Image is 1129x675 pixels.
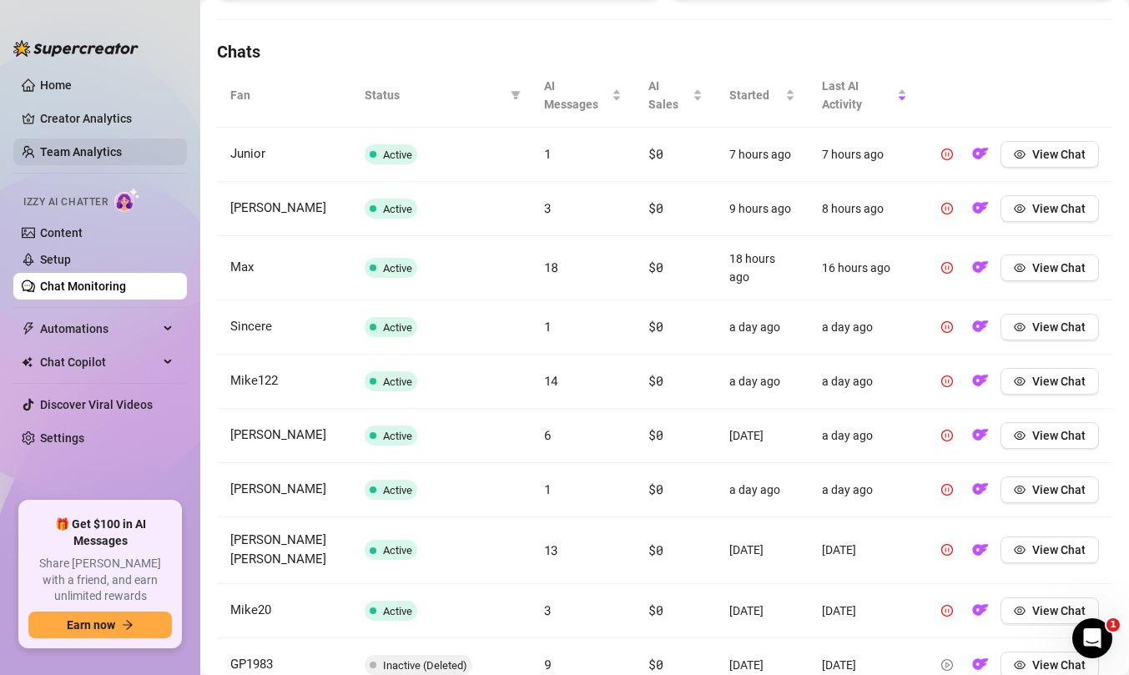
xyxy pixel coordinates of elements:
[972,318,989,335] img: OF
[1032,658,1086,672] span: View Chat
[809,409,920,463] td: a day ago
[1072,618,1112,658] iframe: Intercom live chat
[648,259,663,275] span: $0
[383,544,412,557] span: Active
[716,63,809,128] th: Started
[1032,375,1086,388] span: View Chat
[1000,476,1099,503] button: View Chat
[809,182,920,236] td: 8 hours ago
[972,145,989,162] img: OF
[941,321,953,333] span: pause-circle
[716,355,809,409] td: a day ago
[230,532,326,567] span: [PERSON_NAME] [PERSON_NAME]
[967,264,994,278] a: OF
[28,556,172,605] span: Share [PERSON_NAME] with a friend, and earn unlimited rewards
[1032,148,1086,161] span: View Chat
[972,259,989,275] img: OF
[1000,368,1099,395] button: View Chat
[941,203,953,214] span: pause-circle
[1014,203,1026,214] span: eye
[1000,597,1099,624] button: View Chat
[40,315,159,342] span: Automations
[941,375,953,387] span: pause-circle
[972,602,989,618] img: OF
[716,128,809,182] td: 7 hours ago
[716,517,809,584] td: [DATE]
[544,145,552,162] span: 1
[230,481,326,496] span: [PERSON_NAME]
[544,77,609,113] span: AI Messages
[22,356,33,368] img: Chat Copilot
[967,368,994,395] button: OF
[967,422,994,449] button: OF
[230,200,326,215] span: [PERSON_NAME]
[1032,320,1086,334] span: View Chat
[1032,483,1086,496] span: View Chat
[809,128,920,182] td: 7 hours ago
[1014,659,1026,671] span: eye
[941,544,953,556] span: pause-circle
[217,63,351,128] th: Fan
[941,430,953,441] span: pause-circle
[967,254,994,281] button: OF
[1014,605,1026,617] span: eye
[544,259,558,275] span: 18
[1014,484,1026,496] span: eye
[1000,141,1099,168] button: View Chat
[544,372,558,389] span: 14
[1032,543,1086,557] span: View Chat
[648,481,663,497] span: $0
[230,602,271,617] span: Mike20
[544,481,552,497] span: 1
[544,318,552,335] span: 1
[967,536,994,563] button: OF
[1014,430,1026,441] span: eye
[809,236,920,300] td: 16 hours ago
[648,542,663,558] span: $0
[967,432,994,446] a: OF
[822,77,894,113] span: Last AI Activity
[67,618,115,632] span: Earn now
[40,349,159,375] span: Chat Copilot
[230,259,254,275] span: Max
[648,77,689,113] span: AI Sales
[114,188,140,212] img: AI Chatter
[1014,321,1026,333] span: eye
[809,463,920,517] td: a day ago
[531,63,636,128] th: AI Messages
[967,597,994,624] button: OF
[28,516,172,549] span: 🎁 Get $100 in AI Messages
[648,602,663,618] span: $0
[40,431,84,445] a: Settings
[1106,618,1120,632] span: 1
[40,145,122,159] a: Team Analytics
[122,619,134,631] span: arrow-right
[648,372,663,389] span: $0
[941,262,953,274] span: pause-circle
[809,300,920,355] td: a day ago
[967,205,994,219] a: OF
[972,481,989,497] img: OF
[383,321,412,334] span: Active
[1014,544,1026,556] span: eye
[941,149,953,160] span: pause-circle
[967,151,994,164] a: OF
[383,375,412,388] span: Active
[809,63,920,128] th: Last AI Activity
[217,40,1112,63] h4: Chats
[23,194,108,210] span: Izzy AI Chatter
[1014,262,1026,274] span: eye
[972,656,989,672] img: OF
[967,314,994,340] button: OF
[648,318,663,335] span: $0
[40,280,126,293] a: Chat Monitoring
[1032,261,1086,275] span: View Chat
[383,484,412,496] span: Active
[383,262,412,275] span: Active
[1032,429,1086,442] span: View Chat
[972,372,989,389] img: OF
[544,199,552,216] span: 3
[230,427,326,442] span: [PERSON_NAME]
[13,40,139,57] img: logo-BBDzfeDw.svg
[1014,375,1026,387] span: eye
